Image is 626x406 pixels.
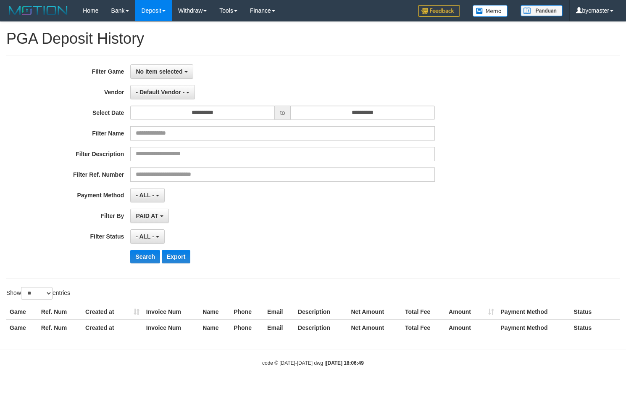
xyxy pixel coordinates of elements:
th: Game [6,320,38,335]
th: Phone [230,304,264,320]
img: MOTION_logo.png [6,4,70,17]
th: Payment Method [497,304,571,320]
th: Net Amount [347,320,401,335]
th: Total Fee [402,320,445,335]
span: PAID AT [136,212,158,219]
select: Showentries [21,287,53,300]
h1: PGA Deposit History [6,30,620,47]
span: No item selected [136,68,182,75]
th: Name [199,320,230,335]
th: Email [264,304,295,320]
th: Status [571,304,620,320]
button: No item selected [130,64,193,79]
th: Total Fee [402,304,445,320]
button: - ALL - [130,188,164,202]
th: Phone [230,320,264,335]
th: Amount [445,304,497,320]
th: Description [295,320,347,335]
span: to [275,106,291,120]
th: Invoice Num [143,320,200,335]
span: - Default Vendor - [136,89,184,96]
span: - ALL - [136,233,154,240]
img: Feedback.jpg [418,5,460,17]
th: Description [295,304,347,320]
img: panduan.png [521,5,563,16]
th: Status [571,320,620,335]
button: - Default Vendor - [130,85,195,99]
button: PAID AT [130,209,168,223]
img: Button%20Memo.svg [473,5,508,17]
th: Amount [445,320,497,335]
span: - ALL - [136,192,154,199]
th: Name [199,304,230,320]
th: Created at [82,304,143,320]
small: code © [DATE]-[DATE] dwg | [262,360,364,366]
th: Created at [82,320,143,335]
th: Net Amount [347,304,401,320]
th: Email [264,320,295,335]
button: Search [130,250,160,263]
th: Game [6,304,38,320]
strong: [DATE] 18:06:49 [326,360,364,366]
th: Invoice Num [143,304,200,320]
label: Show entries [6,287,70,300]
button: Export [162,250,190,263]
button: - ALL - [130,229,164,244]
th: Payment Method [497,320,571,335]
th: Ref. Num [38,320,82,335]
th: Ref. Num [38,304,82,320]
